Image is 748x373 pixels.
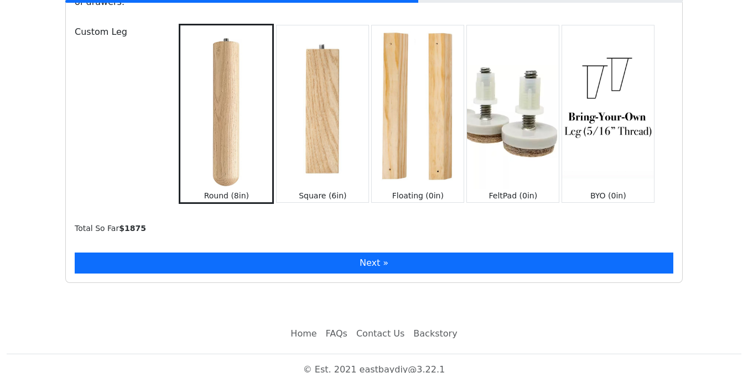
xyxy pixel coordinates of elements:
[409,323,461,345] a: Backstory
[276,25,369,202] button: Square (6in)
[467,25,559,188] img: FeltPad (0in)
[180,25,272,188] img: Round (8in)
[489,191,538,200] small: FeltPad (0in)
[68,22,170,203] div: Custom Leg
[562,25,655,202] button: BYO (0in)
[286,323,321,345] a: Home
[372,25,464,188] img: Floating (0in)
[392,191,444,200] small: Floating (0in)
[179,24,274,203] button: Round (8in)
[277,25,368,188] img: Square (6in)
[562,25,654,188] img: BYO (0in)
[75,224,146,233] small: Total So Far
[204,191,249,200] small: Round (8in)
[352,323,409,345] a: Contact Us
[590,191,626,200] small: BYO (0in)
[371,25,464,202] button: Floating (0in)
[299,191,346,200] small: Square (6in)
[119,224,146,233] b: $ 1875
[466,25,559,202] button: FeltPad (0in)
[321,323,352,345] a: FAQs
[75,253,673,274] button: Next »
